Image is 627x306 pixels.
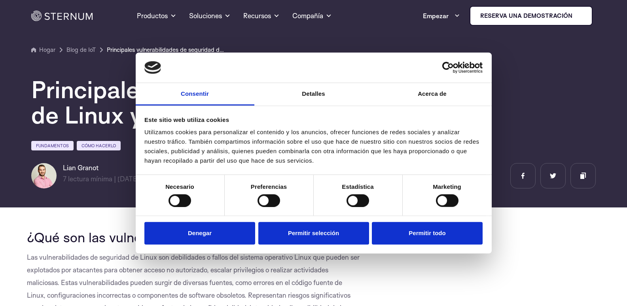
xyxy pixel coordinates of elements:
[418,90,447,97] font: Acerca de
[77,141,121,150] a: Cómo hacerlo
[27,229,350,245] font: ¿Qué son las vulnerabilidades de seguridad de Linux?
[288,230,339,236] font: Permitir selección
[31,74,483,129] font: Principales vulnerabilidades de seguridad de Linux y cómo prevenirlas
[81,143,116,148] font: Cómo hacerlo
[302,90,325,97] font: Detalles
[251,183,287,190] font: Preferencias
[137,11,168,20] font: Productos
[423,8,460,24] a: Empezar
[36,143,69,148] font: Fundamentos
[413,62,483,74] a: Cookiebot centrado en el usuario - se abre en una nueva ventana
[423,12,449,20] font: Empezar
[181,90,209,97] font: Consentir
[63,175,66,183] font: 7
[68,175,116,183] font: lectura mínima |
[66,46,96,53] font: Blog de IoT
[342,183,373,190] font: Estadística
[144,61,161,74] img: logo
[470,6,593,26] a: Reserva una demostración
[480,12,572,19] font: Reserva una demostración
[107,46,288,53] font: Principales vulnerabilidades de seguridad de Linux y cómo prevenirlas
[31,141,74,150] a: Fundamentos
[189,11,222,20] font: Soluciones
[63,163,99,172] font: Lian Granot
[409,230,445,236] font: Permitir todo
[292,11,323,20] font: Compañía
[144,116,229,123] font: Este sitio web utiliza cookies
[31,163,57,188] img: Lian Granot
[188,230,212,236] font: Denegar
[66,45,96,55] a: Blog de IoT
[31,45,55,55] a: Hogar
[107,45,225,55] a: Principales vulnerabilidades de seguridad de Linux y cómo prevenirlas
[144,222,255,245] button: Denegar
[39,46,55,53] font: Hogar
[243,11,271,20] font: Recursos
[117,175,140,183] font: [DATE]
[576,13,582,19] img: esternón iot
[165,183,194,190] font: Necesario
[433,183,461,190] font: Marketing
[258,222,369,245] button: Permitir selección
[144,129,479,164] font: Utilizamos cookies para personalizar el contenido y los anuncios, ofrecer funciones de redes soci...
[372,222,483,245] button: Permitir todo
